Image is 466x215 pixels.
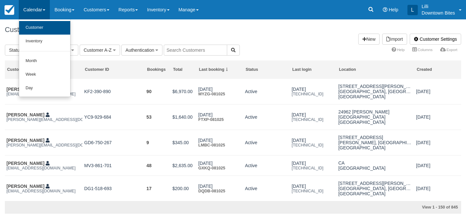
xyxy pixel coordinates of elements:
[171,130,197,156] td: $345.00
[5,79,83,104] td: Yuri Lytnev lytnevyv@gmail.com
[5,156,83,176] td: Amir s thepizzzahouse@gmail.com
[388,45,461,55] ul: More
[83,104,145,130] td: YC9-929-684
[5,5,14,15] img: checkfront-main-nav-mini-logo.png
[290,156,337,176] td: Today173.196.55.165
[147,114,152,120] a: 53
[19,81,70,95] a: Day
[147,89,152,94] a: 90
[147,186,152,191] a: 17
[171,104,197,130] td: $1,640.00
[198,143,225,147] a: LMBC-081025
[383,7,387,12] i: Help
[126,48,154,53] span: Authentication
[171,176,197,201] td: $200.00
[145,130,171,156] td: 9
[422,3,455,10] p: Lilli
[197,176,243,201] td: TodayDQDB-081025
[415,130,461,156] td: Jul 9
[85,67,143,72] div: Customer ID
[198,166,225,170] a: GXKQ-081025
[337,176,414,201] td: 9406 Parmelee AveLos Angeles, CA, 90002United States
[312,205,458,210] div: View 1 - 150 of 845
[145,156,171,176] td: 48
[358,34,380,45] a: New
[5,130,83,156] td: Victor Grayr victor@freshpizzaonwheels.com
[7,67,81,72] div: Customer
[147,163,152,168] a: 48
[84,48,112,53] span: Customer A-Z
[422,10,455,16] p: Downtown Bites
[19,54,70,68] a: Month
[408,45,436,54] a: Columns
[243,130,290,156] td: Active
[83,79,145,104] td: KF2-390-890
[243,79,290,104] td: Active
[5,104,83,130] td: Fadi Habib fadi.crispybros@gmail.com
[80,45,120,56] button: Customer A-Z
[197,104,243,130] td: TodayFTXP-081025
[382,34,407,45] a: Import
[292,117,335,122] em: [TECHNICAL_ID]
[197,130,243,156] td: TodayLMBC-081025
[6,112,44,117] a: [PERSON_NAME]
[292,67,335,72] div: Last login
[83,156,145,176] td: MV3-861-701
[389,7,398,12] span: Help
[145,176,171,201] td: 17
[198,189,225,193] a: DQDB-081025
[19,19,71,97] ul: Calendar
[171,79,197,104] td: $6,970.00
[6,166,81,170] em: [EMAIL_ADDRESS][DOMAIN_NAME]
[290,176,337,201] td: Aug 1976.32.41.23
[197,156,243,176] td: TodayGXKQ-081025
[145,79,171,104] td: 90
[19,21,70,35] a: Customer
[145,104,171,130] td: 53
[243,176,290,201] td: Active
[292,189,335,193] em: [TECHNICAL_ID]
[6,92,81,96] em: [EMAIL_ADDRESS][DOMAIN_NAME]
[243,156,290,176] td: Active
[410,34,461,45] a: Customer Settings
[415,104,461,130] td: Feb 24
[171,156,197,176] td: $2,635.00
[417,67,459,72] div: Created
[5,45,45,56] button: Status: Active
[5,26,461,34] h1: Customers
[337,79,414,104] td: 611 N HOWARD ST, APT 323GLENDALE, CA, 91206United States
[415,156,461,176] td: Jan 19, 2024
[290,130,337,156] td: Today45.48.114.172
[173,67,195,72] div: Total
[243,104,290,130] td: Active
[415,79,461,104] td: Jan 27, 2022
[6,138,44,143] a: [PERSON_NAME]
[388,45,408,54] a: Help
[199,67,241,72] div: Last booking
[6,184,44,189] a: [PERSON_NAME]
[339,67,412,72] div: Location
[292,166,335,170] em: [TECHNICAL_ID]
[246,67,288,72] div: Status
[415,176,461,201] td: Sep 25, 2023
[290,79,337,104] td: Today107.193.227.44
[83,176,145,201] td: DG1-518-693
[337,104,414,130] td: 24962 Barclay LnLaguna Niguel, CA, 92677United States
[147,140,149,145] a: 9
[407,5,418,15] div: L
[292,143,335,147] em: [TECHNICAL_ID]
[197,79,243,104] td: TodayMYZG-081025
[198,92,225,96] a: MYZG-081025
[337,130,414,156] td: 7357 Van Nuys BlvdVan Nuys, CA, 91405United States
[19,68,70,81] a: Week
[6,87,44,92] a: [PERSON_NAME]
[121,45,163,56] button: Authentication
[5,176,83,201] td: Daisy Cristobal magichibachi@gmail.com
[6,161,44,166] a: [PERSON_NAME]
[292,92,335,96] em: [TECHNICAL_ID]
[6,189,81,193] em: [EMAIL_ADDRESS][DOMAIN_NAME]
[83,130,145,156] td: GD6-750-267
[9,48,22,53] span: Status
[147,67,169,72] div: Bookings
[290,104,337,130] td: Today107.116.170.3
